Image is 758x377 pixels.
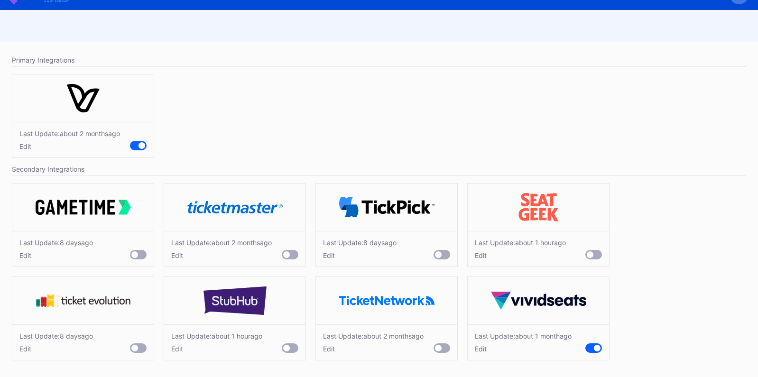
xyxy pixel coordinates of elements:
[475,332,572,340] div: Last Update: about 1 month ago
[19,129,120,138] div: Last Update: about 2 months ago
[323,345,424,353] div: Edit
[491,292,586,310] img: vividSeats.svg
[339,197,434,218] img: TickPick_logo.svg
[36,200,131,215] img: gametime.svg
[12,163,746,176] div: Secondary Integrations
[171,239,272,247] div: Last Update: about 2 months ago
[323,332,424,340] div: Last Update: about 2 months ago
[491,193,586,221] img: seatGeek.svg
[36,84,131,112] img: vivenu.svg
[339,296,434,305] img: ticketNetwork.png
[475,345,572,353] div: Edit
[171,251,272,259] div: Edit
[19,142,120,150] div: Edit
[475,251,566,259] div: Edit
[187,286,283,315] img: stubHub.svg
[323,251,397,259] div: Edit
[475,239,566,247] div: Last Update: about 1 hour ago
[36,294,131,307] img: tevo.svg
[12,54,746,67] div: Primary Integrations
[19,239,93,247] div: Last Update: 8 days ago
[323,239,397,247] div: Last Update: 8 days ago
[19,345,93,353] div: Edit
[171,345,262,353] div: Edit
[19,332,93,340] div: Last Update: 8 days ago
[187,201,283,214] img: ticketmaster.svg
[171,332,262,340] div: Last Update: about 1 hour ago
[19,251,93,259] div: Edit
